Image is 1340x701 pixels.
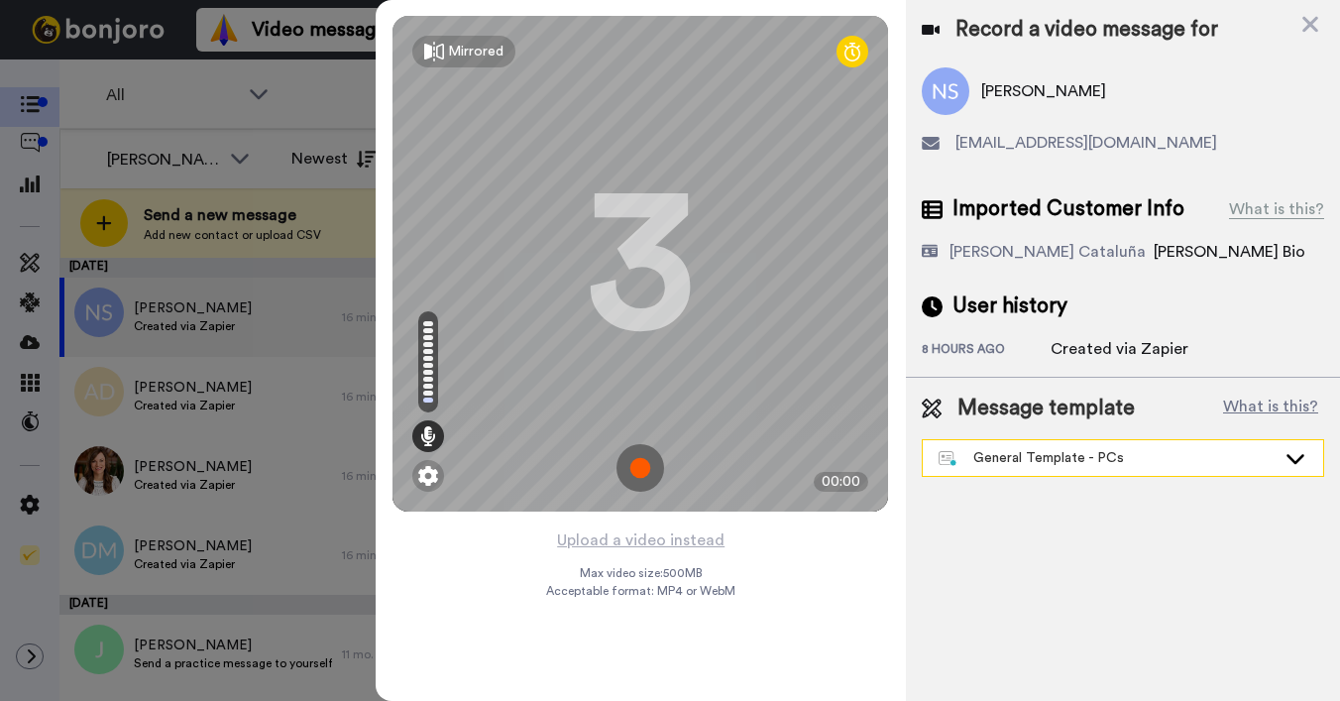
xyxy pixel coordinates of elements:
[1229,197,1324,221] div: What is this?
[616,444,664,492] img: ic_record_start.svg
[1154,244,1305,260] span: [PERSON_NAME] Bio
[1051,337,1188,361] div: Created via Zapier
[1217,394,1324,423] button: What is this?
[952,292,1067,321] span: User history
[579,565,702,581] span: Max video size: 500 MB
[955,131,1217,155] span: [EMAIL_ADDRESS][DOMAIN_NAME]
[814,472,868,492] div: 00:00
[551,527,730,553] button: Upload a video instead
[939,451,957,467] img: nextgen-template.svg
[957,394,1135,423] span: Message template
[546,583,735,599] span: Acceptable format: MP4 or WebM
[952,194,1184,224] span: Imported Customer Info
[418,466,438,486] img: ic_gear.svg
[949,240,1146,264] div: [PERSON_NAME] Cataluña
[922,341,1051,361] div: 8 hours ago
[939,448,1276,468] div: General Template - PCs
[586,189,695,338] div: 3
